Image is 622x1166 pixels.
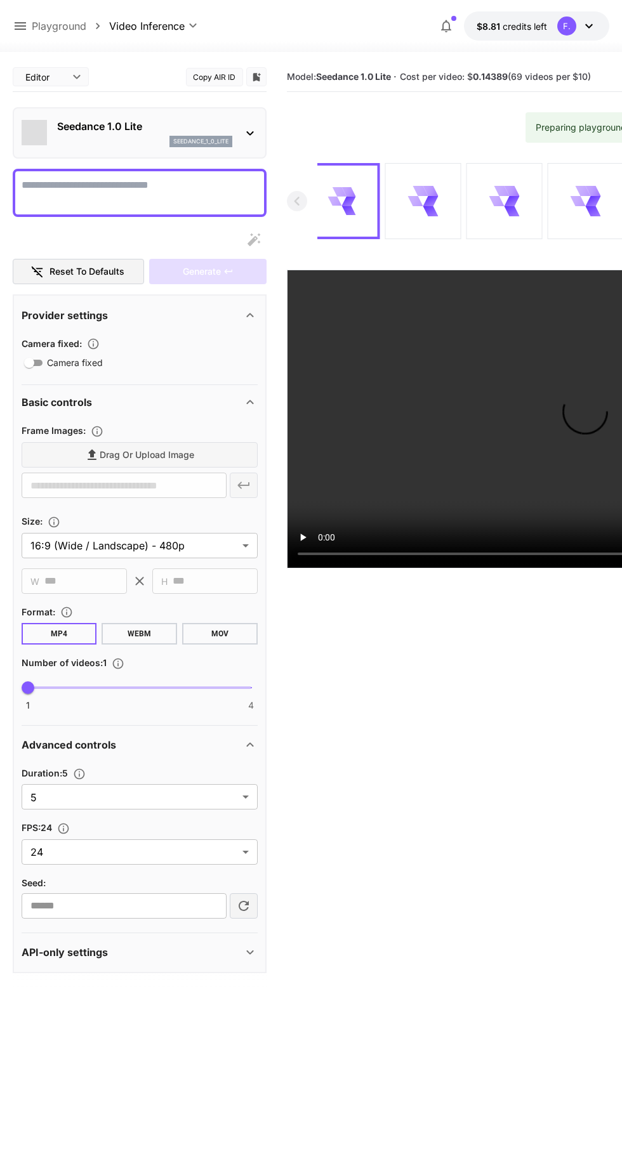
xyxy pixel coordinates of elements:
[52,822,75,835] button: Set the fps
[30,790,237,805] span: 5
[22,338,82,349] span: Camera fixed :
[182,623,258,645] button: MOV
[86,425,109,438] button: Upload frame images.
[22,877,46,888] span: Seed :
[32,18,86,34] a: Playground
[22,623,97,645] button: MP4
[22,606,55,617] span: Format :
[22,425,86,436] span: Frame Images :
[22,308,108,323] p: Provider settings
[47,356,103,369] span: Camera fixed
[161,574,168,589] span: H
[22,516,43,527] span: Size :
[173,137,228,146] p: seedance_1_0_lite
[477,20,547,33] div: $8.81371
[251,69,262,84] button: Add to library
[102,623,177,645] button: WEBM
[473,71,508,82] b: 0.14389
[287,71,391,82] span: Model:
[25,70,65,84] span: Editor
[22,657,107,668] span: Number of videos : 1
[109,18,185,34] span: Video Inference
[30,538,237,553] span: 16:9 (Wide / Landscape) - 480p
[30,844,237,860] span: 24
[22,730,258,760] div: Advanced controls
[57,119,232,134] p: Seedance 1.0 Lite
[22,937,258,967] div: API-only settings
[503,21,547,32] span: credits left
[55,606,78,619] button: Choose the file format for the output video.
[30,574,39,589] span: W
[22,114,258,152] div: Seedance 1.0 Liteseedance_1_0_lite
[464,11,609,41] button: $8.81371F.
[394,69,397,84] p: ·
[107,657,129,670] button: Specify how many videos to generate in a single request. Each video generation will be charged se...
[43,516,65,528] button: Adjust the dimensions of the generated image by specifying its width and height in pixels, or sel...
[22,387,258,417] div: Basic controls
[13,259,145,285] button: Reset to defaults
[68,768,91,780] button: Set the number of duration
[22,737,116,752] p: Advanced controls
[22,768,68,778] span: Duration : 5
[26,699,30,712] span: 1
[248,699,254,712] span: 4
[400,71,591,82] span: Cost per video: $ (69 videos per $10)
[22,395,92,410] p: Basic controls
[22,822,52,833] span: FPS : 24
[316,71,391,82] b: Seedance 1.0 Lite
[557,16,576,36] div: F.
[22,945,108,960] p: API-only settings
[32,18,109,34] nav: breadcrumb
[186,68,243,86] button: Copy AIR ID
[22,300,258,331] div: Provider settings
[477,21,503,32] span: $8.81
